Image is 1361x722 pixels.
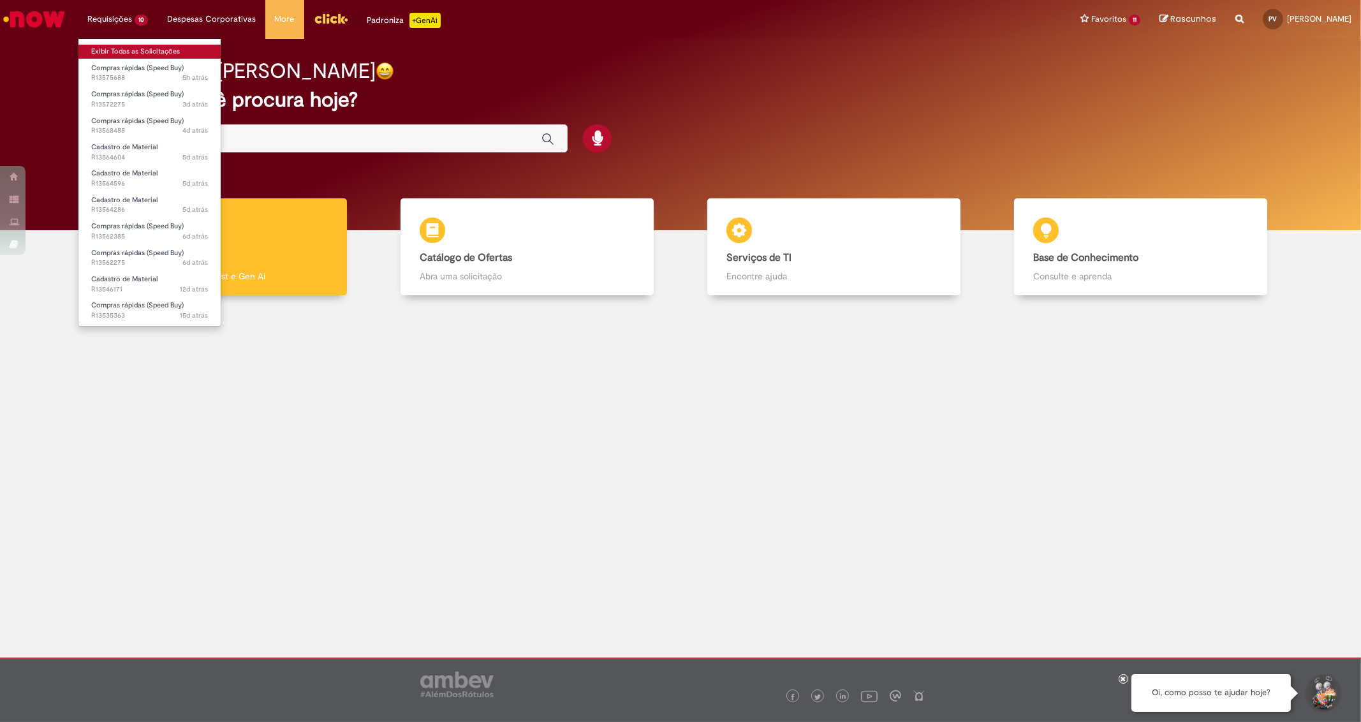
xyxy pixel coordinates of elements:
b: Serviços de TI [726,251,791,264]
time: 15/09/2025 11:59:17 [180,311,208,320]
span: PV [1269,15,1277,23]
div: Oi, como posso te ajudar hoje? [1131,674,1291,712]
span: Cadastro de Material [91,142,158,152]
span: 5d atrás [182,152,208,162]
span: 3d atrás [182,99,208,109]
img: logo_footer_naosei.png [913,690,925,702]
time: 24/09/2025 17:57:14 [182,152,208,162]
time: 24/09/2025 17:54:41 [182,179,208,188]
img: ServiceNow [1,6,67,32]
a: Base de Conhecimento Consulte e aprenda [987,198,1294,296]
time: 18/09/2025 09:58:56 [180,284,208,294]
span: 12d atrás [180,284,208,294]
a: Catálogo de Ofertas Abra uma solicitação [374,198,680,296]
span: More [275,13,295,26]
span: 4d atrás [182,126,208,135]
p: Abra uma solicitação [420,270,634,283]
span: 5h atrás [182,73,208,82]
b: Base de Conhecimento [1033,251,1138,264]
a: Aberto R13572275 : Compras rápidas (Speed Buy) [78,87,221,111]
h2: O que você procura hoje? [117,89,1243,111]
span: Requisições [87,13,132,26]
img: logo_footer_ambev_rotulo_gray.png [420,672,494,697]
h2: Boa tarde, [PERSON_NAME] [117,60,376,82]
span: [PERSON_NAME] [1287,13,1351,24]
a: Aberto R13562385 : Compras rápidas (Speed Buy) [78,219,221,243]
span: R13572275 [91,99,208,110]
span: Compras rápidas (Speed Buy) [91,63,184,73]
a: Serviços de TI Encontre ajuda [680,198,987,296]
a: Exibir Todas as Solicitações [78,45,221,59]
span: Cadastro de Material [91,195,158,205]
ul: Requisições [78,38,221,327]
span: Compras rápidas (Speed Buy) [91,300,184,310]
img: logo_footer_facebook.png [790,694,796,700]
span: R13562385 [91,232,208,242]
span: 11 [1129,15,1140,26]
span: R13546171 [91,284,208,295]
span: R13562275 [91,258,208,268]
img: logo_footer_linkedin.png [840,693,846,701]
span: Compras rápidas (Speed Buy) [91,248,184,258]
img: happy-face.png [376,62,394,80]
span: Despesas Corporativas [167,13,256,26]
time: 24/09/2025 11:06:51 [182,232,208,241]
img: click_logo_yellow_360x200.png [314,9,348,28]
a: Tirar dúvidas Tirar dúvidas com Lupi Assist e Gen Ai [67,198,374,296]
a: Aberto R13562275 : Compras rápidas (Speed Buy) [78,246,221,270]
span: Compras rápidas (Speed Buy) [91,89,184,99]
span: R13564286 [91,205,208,215]
span: 5d atrás [182,179,208,188]
img: logo_footer_workplace.png [890,690,901,702]
a: Rascunhos [1159,13,1216,26]
a: Aberto R13564596 : Cadastro de Material [78,166,221,190]
button: Iniciar Conversa de Suporte [1304,674,1342,712]
span: 5d atrás [182,205,208,214]
a: Aberto R13535363 : Compras rápidas (Speed Buy) [78,298,221,322]
span: Favoritos [1091,13,1126,26]
span: R13568488 [91,126,208,136]
p: +GenAi [409,13,441,28]
span: R13575688 [91,73,208,83]
div: Padroniza [367,13,441,28]
span: Cadastro de Material [91,168,158,178]
time: 26/09/2025 18:59:36 [182,99,208,109]
b: Catálogo de Ofertas [420,251,512,264]
img: logo_footer_twitter.png [814,694,821,700]
time: 24/09/2025 10:53:56 [182,258,208,267]
a: Aberto R13564604 : Cadastro de Material [78,140,221,164]
a: Aberto R13568488 : Compras rápidas (Speed Buy) [78,114,221,138]
span: 6d atrás [182,232,208,241]
span: Compras rápidas (Speed Buy) [91,221,184,231]
span: 10 [135,15,148,26]
span: 15d atrás [180,311,208,320]
a: Aberto R13564286 : Cadastro de Material [78,193,221,217]
a: Aberto R13546171 : Cadastro de Material [78,272,221,296]
time: 24/09/2025 17:05:41 [182,205,208,214]
span: R13564596 [91,179,208,189]
span: 6d atrás [182,258,208,267]
span: R13564604 [91,152,208,163]
span: Cadastro de Material [91,274,158,284]
img: logo_footer_youtube.png [861,688,878,704]
p: Encontre ajuda [726,270,941,283]
span: Compras rápidas (Speed Buy) [91,116,184,126]
a: Aberto R13575688 : Compras rápidas (Speed Buy) [78,61,221,85]
time: 29/09/2025 10:25:22 [182,73,208,82]
span: R13535363 [91,311,208,321]
span: Rascunhos [1170,13,1216,25]
time: 25/09/2025 18:07:23 [182,126,208,135]
p: Consulte e aprenda [1033,270,1247,283]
